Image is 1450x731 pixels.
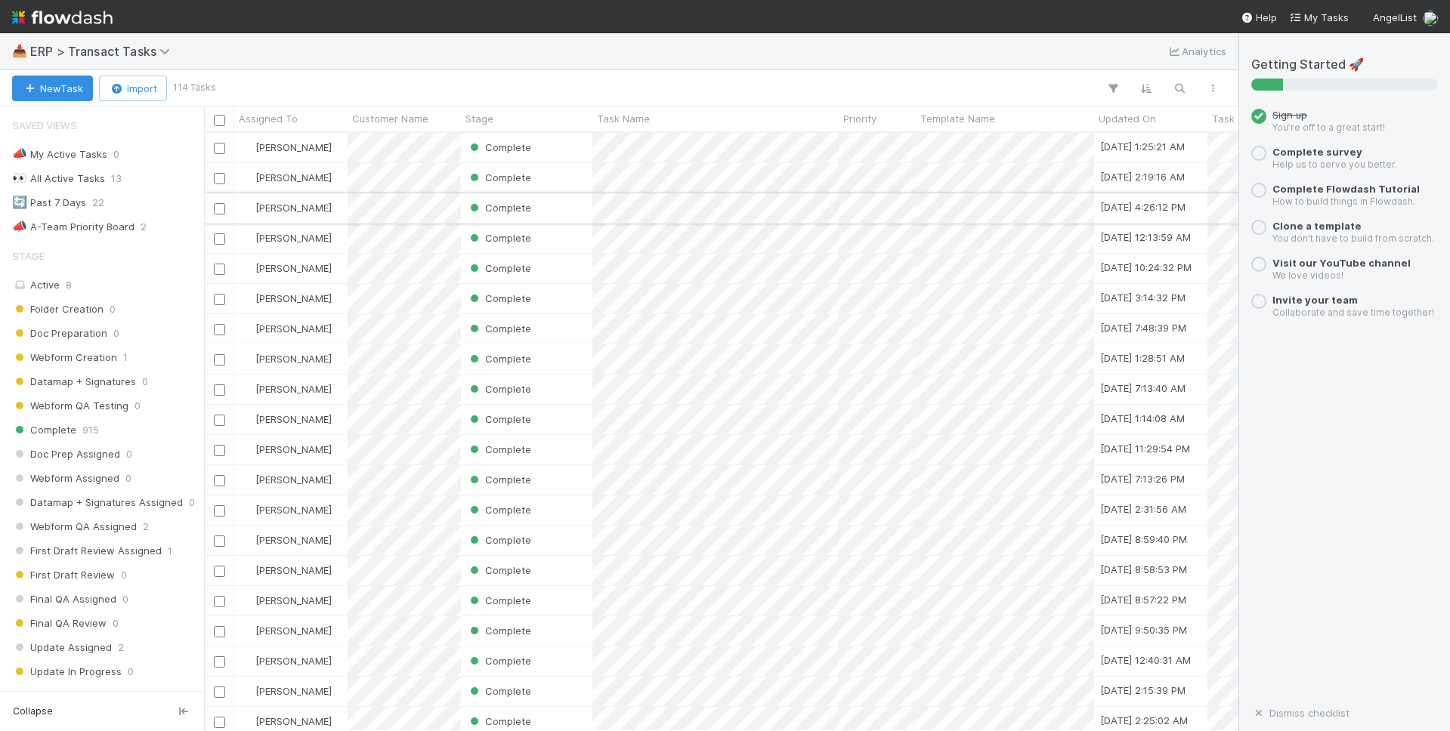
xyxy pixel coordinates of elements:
[214,566,225,577] input: Toggle Row Selected
[141,217,147,236] span: 2
[214,384,225,396] input: Toggle Row Selected
[241,685,253,697] img: avatar_11833ecc-818b-4748-aee0-9d6cf8466369.png
[255,353,332,365] span: [PERSON_NAME]
[214,626,225,637] input: Toggle Row Selected
[255,564,332,576] span: [PERSON_NAME]
[12,445,120,464] span: Doc Prep Assigned
[920,111,995,126] span: Template Name
[1100,501,1186,517] div: [DATE] 2:31:56 AM
[1373,11,1417,23] span: AngelList
[255,655,332,667] span: [PERSON_NAME]
[240,593,332,608] div: [PERSON_NAME]
[99,76,167,101] button: Import
[467,262,531,274] span: Complete
[1100,411,1185,426] div: [DATE] 1:14:08 AM
[1272,294,1358,306] a: Invite your team
[12,372,136,391] span: Datamap + Signatures
[467,623,531,638] div: Complete
[1272,109,1307,121] span: Sign up
[12,110,77,140] span: Saved Views
[12,147,27,160] span: 📣
[1423,11,1438,26] img: avatar_11833ecc-818b-4748-aee0-9d6cf8466369.png
[467,714,531,729] div: Complete
[1272,146,1362,158] a: Complete survey
[12,76,93,101] button: NewTask
[12,469,119,488] span: Webform Assigned
[214,294,225,305] input: Toggle Row Selected
[467,625,531,637] span: Complete
[1099,111,1156,126] span: Updated On
[12,590,116,609] span: Final QA Assigned
[241,594,253,606] img: avatar_11833ecc-818b-4748-aee0-9d6cf8466369.png
[134,396,141,415] span: 0
[467,594,531,606] span: Complete
[1272,122,1385,133] small: You’re off to a great start!
[240,170,332,185] div: [PERSON_NAME]
[241,564,253,576] img: avatar_11833ecc-818b-4748-aee0-9d6cf8466369.png
[467,715,531,727] span: Complete
[240,683,332,699] div: [PERSON_NAME]
[240,381,332,396] div: [PERSON_NAME]
[241,625,253,637] img: avatar_11833ecc-818b-4748-aee0-9d6cf8466369.png
[467,412,531,427] div: Complete
[467,413,531,425] span: Complete
[214,143,225,154] input: Toggle Row Selected
[241,473,253,486] img: avatar_11833ecc-818b-4748-aee0-9d6cf8466369.png
[1251,57,1438,72] h5: Getting Started 🚀
[173,81,216,94] small: 114 Tasks
[1272,220,1362,232] span: Clone a template
[241,202,253,214] img: avatar_11833ecc-818b-4748-aee0-9d6cf8466369.png
[1272,270,1343,281] small: We love videos!
[241,504,253,516] img: avatar_11833ecc-818b-4748-aee0-9d6cf8466369.png
[467,473,531,486] span: Complete
[255,715,332,727] span: [PERSON_NAME]
[168,541,172,560] span: 1
[214,445,225,456] input: Toggle Row Selected
[214,596,225,607] input: Toggle Row Selected
[113,324,119,343] span: 0
[240,623,332,638] div: [PERSON_NAME]
[1100,199,1186,214] div: [DATE] 4:26:12 PM
[121,566,127,584] span: 0
[255,322,332,335] span: [PERSON_NAME]
[214,535,225,547] input: Toggle Row Selected
[467,353,531,365] span: Complete
[467,351,531,366] div: Complete
[239,111,298,126] span: Assigned To
[240,140,332,155] div: [PERSON_NAME]
[214,324,225,335] input: Toggle Row Selected
[1100,139,1185,154] div: [DATE] 1:25:21 AM
[240,291,332,306] div: [PERSON_NAME]
[597,111,650,126] span: Task Name
[113,145,119,164] span: 0
[240,230,332,245] div: [PERSON_NAME]
[467,171,531,184] span: Complete
[467,442,531,457] div: Complete
[255,594,332,606] span: [PERSON_NAME]
[113,614,119,633] span: 0
[12,517,137,536] span: Webform QA Assigned
[92,193,104,212] span: 22
[123,348,128,367] span: 1
[255,685,332,697] span: [PERSON_NAME]
[467,200,531,215] div: Complete
[12,324,107,343] span: Doc Preparation
[465,111,493,126] span: Stage
[255,141,332,153] span: [PERSON_NAME]
[255,171,332,184] span: [PERSON_NAME]
[241,443,253,455] img: avatar_11833ecc-818b-4748-aee0-9d6cf8466369.png
[1100,350,1185,365] div: [DATE] 1:28:51 AM
[214,656,225,668] input: Toggle Row Selected
[12,169,105,188] div: All Active Tasks
[12,193,86,212] div: Past 7 Days
[1212,111,1261,126] span: Task Type
[1100,230,1191,245] div: [DATE] 12:13:59 AM
[240,563,332,578] div: [PERSON_NAME]
[467,292,531,304] span: Complete
[1272,196,1415,207] small: How to build things in Flowdash.
[214,717,225,728] input: Toggle Row Selected
[1272,233,1434,244] small: You don’t have to build from scratch.
[467,653,531,668] div: Complete
[1100,652,1191,668] div: [DATE] 12:40:31 AM
[146,686,150,705] span: 1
